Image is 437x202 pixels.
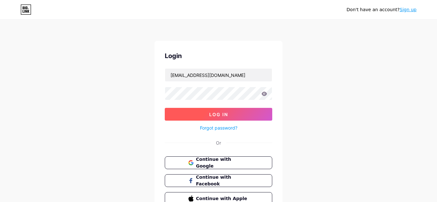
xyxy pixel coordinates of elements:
[196,195,249,202] span: Continue with Apple
[165,51,272,61] div: Login
[400,7,417,12] a: Sign up
[346,6,417,13] div: Don't have an account?
[165,156,272,169] button: Continue with Google
[200,124,237,131] a: Forgot password?
[196,174,249,187] span: Continue with Facebook
[165,174,272,187] button: Continue with Facebook
[216,139,221,146] div: Or
[196,156,249,169] span: Continue with Google
[165,108,272,121] button: Log In
[209,112,228,117] span: Log In
[165,69,272,81] input: Username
